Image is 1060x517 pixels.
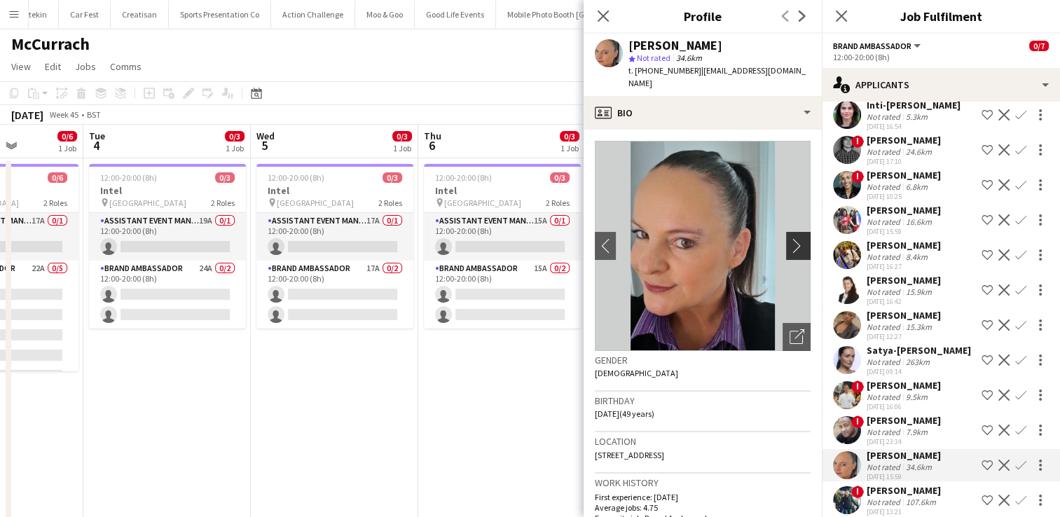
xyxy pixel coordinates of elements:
[867,484,941,497] div: [PERSON_NAME]
[867,367,971,376] div: [DATE] 09:14
[89,164,246,329] app-job-card: 12:00-20:00 (8h)0/3Intel [GEOGRAPHIC_DATA]2 RolesAssistant Event Manager19A0/112:00-20:00 (8h) Br...
[169,1,271,28] button: Sports Presentation Co
[903,216,935,227] div: 16.6km
[87,137,105,153] span: 4
[111,1,169,28] button: Creatisan
[851,170,864,183] span: !
[867,414,941,427] div: [PERSON_NAME]
[435,172,492,183] span: 12:00-20:00 (8h)
[595,394,811,407] h3: Birthday
[59,1,111,28] button: Car Fest
[867,322,903,332] div: Not rated
[867,392,903,402] div: Not rated
[595,476,811,489] h3: Work history
[867,181,903,192] div: Not rated
[109,198,186,208] span: [GEOGRAPHIC_DATA]
[867,287,903,297] div: Not rated
[550,172,570,183] span: 0/3
[100,172,157,183] span: 12:00-20:00 (8h)
[415,1,496,28] button: Good Life Events
[903,392,930,402] div: 9.5km
[903,181,930,192] div: 6.8km
[57,131,77,142] span: 0/6
[1029,41,1049,51] span: 0/7
[355,1,415,28] button: Moo & Goo
[637,53,670,63] span: Not rated
[867,134,941,146] div: [PERSON_NAME]
[851,380,864,393] span: !
[69,57,102,76] a: Jobs
[822,68,1060,102] div: Applicants
[595,450,664,460] span: [STREET_ADDRESS]
[43,198,67,208] span: 2 Roles
[595,492,811,502] p: First experience: [DATE]
[6,57,36,76] a: View
[393,143,411,153] div: 1 Job
[256,130,275,142] span: Wed
[256,213,413,261] app-card-role: Assistant Event Manager17A0/112:00-20:00 (8h)
[903,146,935,157] div: 24.6km
[903,251,930,262] div: 8.4km
[560,143,579,153] div: 1 Job
[424,184,581,197] h3: Intel
[546,198,570,208] span: 2 Roles
[89,130,105,142] span: Tue
[851,415,864,428] span: !
[833,52,1049,62] div: 12:00-20:00 (8h)
[833,41,923,51] button: Brand Ambassador
[89,213,246,261] app-card-role: Assistant Event Manager19A0/112:00-20:00 (8h)
[48,172,67,183] span: 0/6
[89,261,246,329] app-card-role: Brand Ambassador24A0/212:00-20:00 (8h)
[867,262,941,271] div: [DATE] 16:27
[75,60,96,73] span: Jobs
[277,198,354,208] span: [GEOGRAPHIC_DATA]
[383,172,402,183] span: 0/3
[11,34,90,55] h1: McCurrach
[867,99,961,111] div: Inti-[PERSON_NAME]
[46,109,81,120] span: Week 45
[225,131,245,142] span: 0/3
[560,131,579,142] span: 0/3
[783,323,811,351] div: Open photos pop-in
[867,227,941,236] div: [DATE] 15:59
[211,198,235,208] span: 2 Roles
[256,164,413,329] app-job-card: 12:00-20:00 (8h)0/3Intel [GEOGRAPHIC_DATA]2 RolesAssistant Event Manager17A0/112:00-20:00 (8h) Br...
[7,1,59,28] button: Datekin
[254,137,275,153] span: 5
[867,427,903,437] div: Not rated
[867,297,941,306] div: [DATE] 16:42
[628,65,701,76] span: t. [PHONE_NUMBER]
[595,368,678,378] span: [DEMOGRAPHIC_DATA]
[867,251,903,262] div: Not rated
[867,507,941,516] div: [DATE] 13:21
[867,437,941,446] div: [DATE] 23:34
[903,497,939,507] div: 107.6km
[903,111,930,122] div: 5.3km
[595,408,654,419] span: [DATE] (49 years)
[58,143,76,153] div: 1 Job
[584,96,822,130] div: Bio
[867,274,941,287] div: [PERSON_NAME]
[11,60,31,73] span: View
[89,184,246,197] h3: Intel
[45,60,61,73] span: Edit
[867,497,903,507] div: Not rated
[903,427,930,437] div: 7.9km
[867,309,941,322] div: [PERSON_NAME]
[867,449,941,462] div: [PERSON_NAME]
[867,157,941,166] div: [DATE] 17:10
[11,108,43,122] div: [DATE]
[867,122,961,131] div: [DATE] 16:54
[422,137,441,153] span: 6
[226,143,244,153] div: 1 Job
[822,7,1060,25] h3: Job Fulfilment
[444,198,521,208] span: [GEOGRAPHIC_DATA]
[271,1,355,28] button: Action Challenge
[867,472,941,481] div: [DATE] 15:59
[867,344,971,357] div: Satya-[PERSON_NAME]
[833,41,911,51] span: Brand Ambassador
[867,379,941,392] div: [PERSON_NAME]
[424,213,581,261] app-card-role: Assistant Event Manager15A0/112:00-20:00 (8h)
[903,462,935,472] div: 34.6km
